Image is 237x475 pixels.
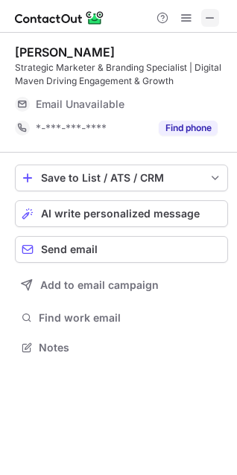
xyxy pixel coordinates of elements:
[15,9,104,27] img: ContactOut v5.3.10
[15,61,228,88] div: Strategic Marketer & Branding Specialist | Digital Maven Driving Engagement & Growth
[41,172,202,184] div: Save to List / ATS / CRM
[15,337,228,358] button: Notes
[41,243,98,255] span: Send email
[15,45,115,60] div: [PERSON_NAME]
[40,279,159,291] span: Add to email campaign
[15,200,228,227] button: AI write personalized message
[39,341,222,354] span: Notes
[15,236,228,263] button: Send email
[15,165,228,191] button: save-profile-one-click
[41,208,200,220] span: AI write personalized message
[159,121,218,136] button: Reveal Button
[39,311,222,325] span: Find work email
[36,98,124,111] span: Email Unavailable
[15,272,228,299] button: Add to email campaign
[15,307,228,328] button: Find work email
